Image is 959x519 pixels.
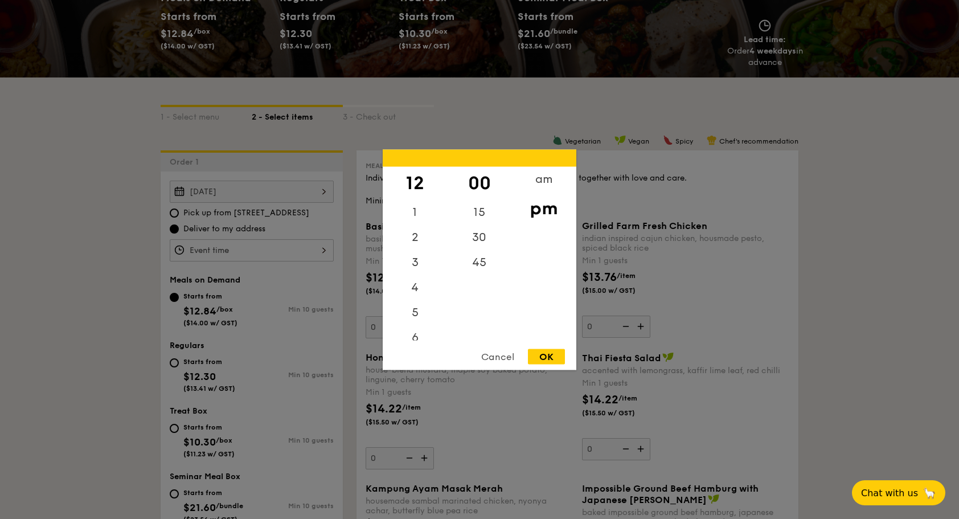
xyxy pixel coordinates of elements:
div: 6 [383,325,447,350]
div: 00 [447,166,511,199]
span: Chat with us [861,488,918,498]
div: 12 [383,166,447,199]
div: am [511,166,576,191]
span: 🦙 [923,487,936,500]
div: 30 [447,224,511,250]
div: 45 [447,250,511,275]
div: 4 [383,275,447,300]
button: Chat with us🦙 [852,480,945,505]
div: Cancel [470,349,526,364]
div: 15 [447,199,511,224]
div: 3 [383,250,447,275]
div: 5 [383,300,447,325]
div: pm [511,191,576,224]
div: 1 [383,199,447,224]
div: 2 [383,224,447,250]
div: OK [528,349,565,364]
